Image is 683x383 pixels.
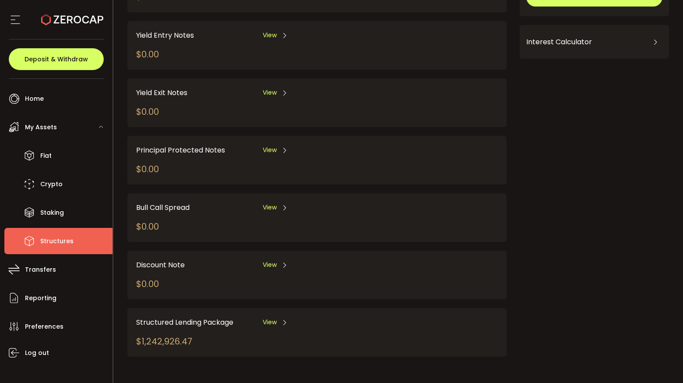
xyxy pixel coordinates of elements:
div: $0.00 [136,105,159,118]
span: Staking [40,206,64,219]
span: My Assets [25,121,57,134]
span: Crypto [40,178,63,191]
span: View [263,145,277,155]
span: Transfers [25,263,56,276]
iframe: Chat Widget [639,341,683,383]
span: Deposit & Withdraw [25,56,88,62]
button: Deposit & Withdraw [9,48,104,70]
span: View [263,318,277,327]
span: Yield Exit Notes [136,87,187,98]
div: $0.00 [136,163,159,176]
span: Yield Entry Notes [136,30,194,41]
span: Preferences [25,320,63,333]
span: Structured Lending Package [136,317,233,328]
span: Bull Call Spread [136,202,190,213]
div: $0.00 [136,220,159,233]
span: View [263,31,277,40]
span: Home [25,92,44,105]
span: Principal Protected Notes [136,145,225,156]
span: View [263,88,277,97]
div: $0.00 [136,277,159,291]
span: View [263,260,277,270]
span: Reporting [25,292,56,305]
div: $0.00 [136,48,159,61]
div: Interest Calculator [526,32,662,53]
span: Log out [25,347,49,359]
span: View [263,203,277,212]
span: Fiat [40,149,52,162]
span: Structures [40,235,74,248]
div: $1,242,926.47 [136,335,192,348]
span: Discount Note [136,259,185,270]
